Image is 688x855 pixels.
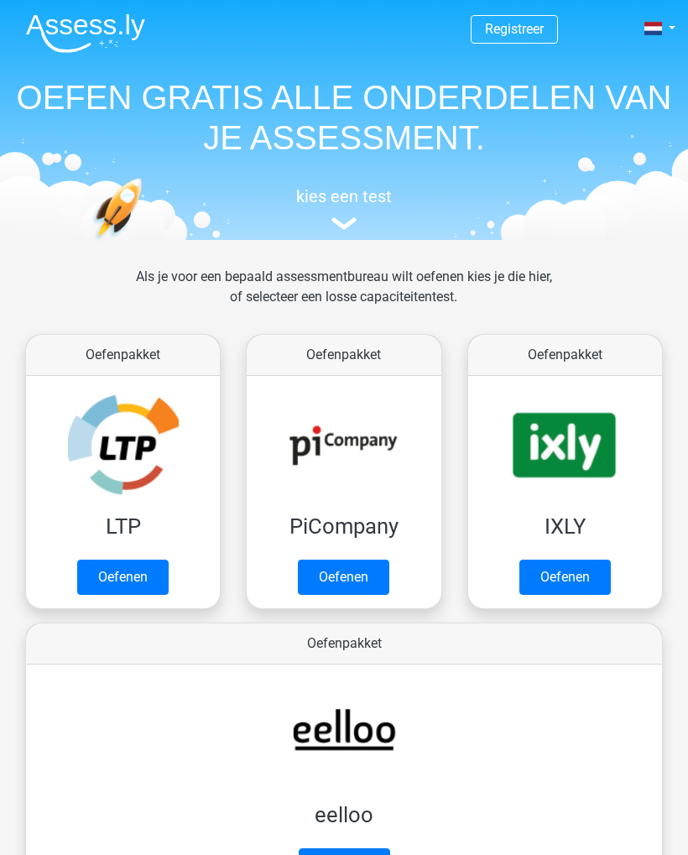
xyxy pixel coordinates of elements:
img: assessment [331,217,357,230]
a: Registreer [485,21,544,37]
h1: OEFEN GRATIS ALLE ONDERDELEN VAN JE ASSESSMENT. [13,77,675,158]
img: Assessly [26,13,145,53]
a: kies een test [13,186,675,231]
h5: kies een test [13,186,675,206]
a: Oefenen [77,560,169,595]
img: oefenen [92,178,198,308]
a: Oefenen [519,560,611,595]
div: Als je voor een bepaald assessmentbureau wilt oefenen kies je die hier, of selecteer een losse ca... [123,267,566,327]
a: Oefenen [298,560,389,595]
